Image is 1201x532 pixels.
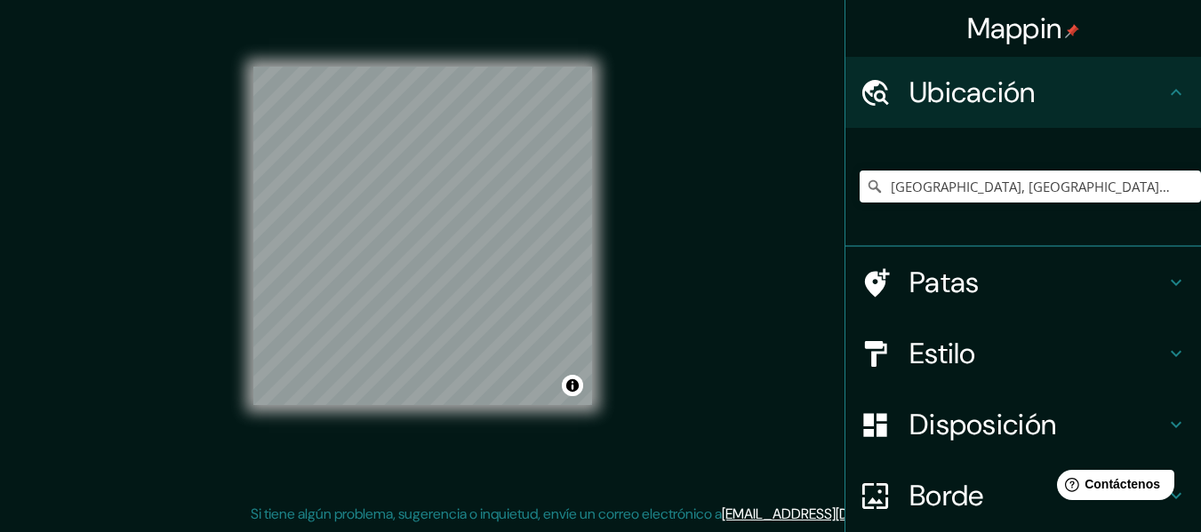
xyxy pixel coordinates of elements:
canvas: Mapa [253,67,592,405]
div: Patas [845,247,1201,318]
button: Activar o desactivar atribución [562,375,583,396]
iframe: Lanzador de widgets de ayuda [1043,463,1181,512]
font: Borde [909,477,984,514]
div: Estilo [845,318,1201,389]
div: Ubicación [845,57,1201,128]
div: Disposición [845,389,1201,460]
div: Borde [845,460,1201,531]
input: Elige tu ciudad o zona [860,171,1201,202]
font: Ubicación [909,74,1036,111]
font: Patas [909,264,980,301]
font: Disposición [909,406,1056,443]
font: Mappin [967,10,1062,47]
a: [EMAIL_ADDRESS][DOMAIN_NAME] [722,504,941,523]
font: Si tiene algún problema, sugerencia o inquietud, envíe un correo electrónico a [251,504,722,523]
font: Estilo [909,335,976,372]
img: pin-icon.png [1065,24,1079,38]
